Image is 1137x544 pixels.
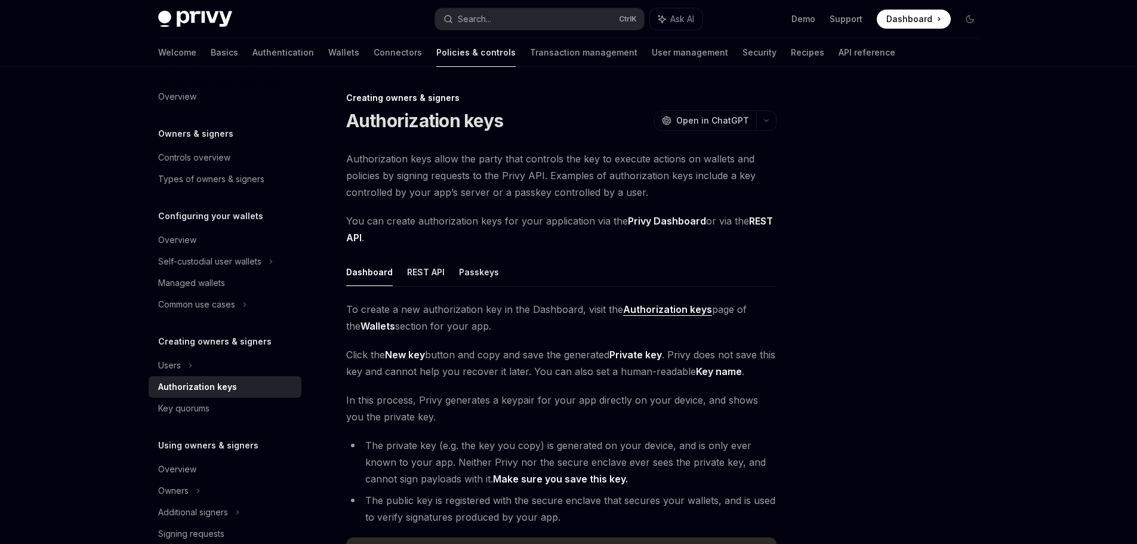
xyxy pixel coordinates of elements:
[346,258,393,286] button: Dashboard
[158,209,263,223] h5: Configuring your wallets
[654,110,756,131] button: Open in ChatGPT
[742,38,777,67] a: Security
[149,168,301,190] a: Types of owners & signers
[346,392,777,425] span: In this process, Privy generates a keypair for your app directly on your device, and shows you th...
[650,8,702,30] button: Ask AI
[459,258,499,286] button: Passkeys
[886,13,932,25] span: Dashboard
[158,334,272,349] h5: Creating owners & signers
[374,38,422,67] a: Connectors
[385,349,425,361] strong: New key
[149,459,301,480] a: Overview
[158,358,181,373] div: Users
[158,462,196,477] div: Overview
[530,38,637,67] a: Transaction management
[158,233,196,247] div: Overview
[158,11,232,27] img: dark logo
[877,10,951,29] a: Dashboard
[158,127,233,141] h5: Owners & signers
[458,12,491,26] div: Search...
[628,215,706,227] strong: Privy Dashboard
[252,38,314,67] a: Authentication
[149,398,301,419] a: Key quorums
[436,38,516,67] a: Policies & controls
[158,276,225,290] div: Managed wallets
[346,150,777,201] span: Authorization keys allow the party that controls the key to execute actions on wallets and polici...
[346,437,777,487] li: The private key (e.g. the key you copy) is generated on your device, and is only ever known to yo...
[158,90,196,104] div: Overview
[158,38,196,67] a: Welcome
[493,473,628,485] strong: Make sure you save this key.
[158,438,258,453] h5: Using owners & signers
[830,13,862,25] a: Support
[791,13,815,25] a: Demo
[346,346,777,380] span: Click the button and copy and save the generated . Privy does not save this key and cannot help y...
[149,147,301,168] a: Controls overview
[696,365,742,377] strong: Key name
[619,14,637,24] span: Ctrl K
[346,92,777,104] div: Creating owners & signers
[435,8,644,30] button: Search...CtrlK
[158,254,261,269] div: Self-custodial user wallets
[791,38,824,67] a: Recipes
[346,301,777,334] span: To create a new authorization key in the Dashboard, visit the page of the section for your app.
[158,172,264,186] div: Types of owners & signers
[652,38,728,67] a: User management
[360,320,395,332] strong: Wallets
[670,13,694,25] span: Ask AI
[149,272,301,294] a: Managed wallets
[158,401,209,416] div: Key quorums
[328,38,359,67] a: Wallets
[960,10,979,29] button: Toggle dark mode
[158,484,189,498] div: Owners
[346,110,504,131] h1: Authorization keys
[149,376,301,398] a: Authorization keys
[346,492,777,525] li: The public key is registered with the secure enclave that secures your wallets, and is used to ve...
[623,303,712,315] strong: Authorization keys
[149,229,301,251] a: Overview
[407,258,445,286] button: REST API
[346,213,777,246] span: You can create authorization keys for your application via the or via the .
[158,380,237,394] div: Authorization keys
[158,527,224,541] div: Signing requests
[609,349,662,361] strong: Private key
[211,38,238,67] a: Basics
[158,505,228,520] div: Additional signers
[158,150,230,165] div: Controls overview
[158,297,235,312] div: Common use cases
[676,115,749,127] span: Open in ChatGPT
[149,86,301,107] a: Overview
[839,38,895,67] a: API reference
[623,303,712,316] a: Authorization keys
